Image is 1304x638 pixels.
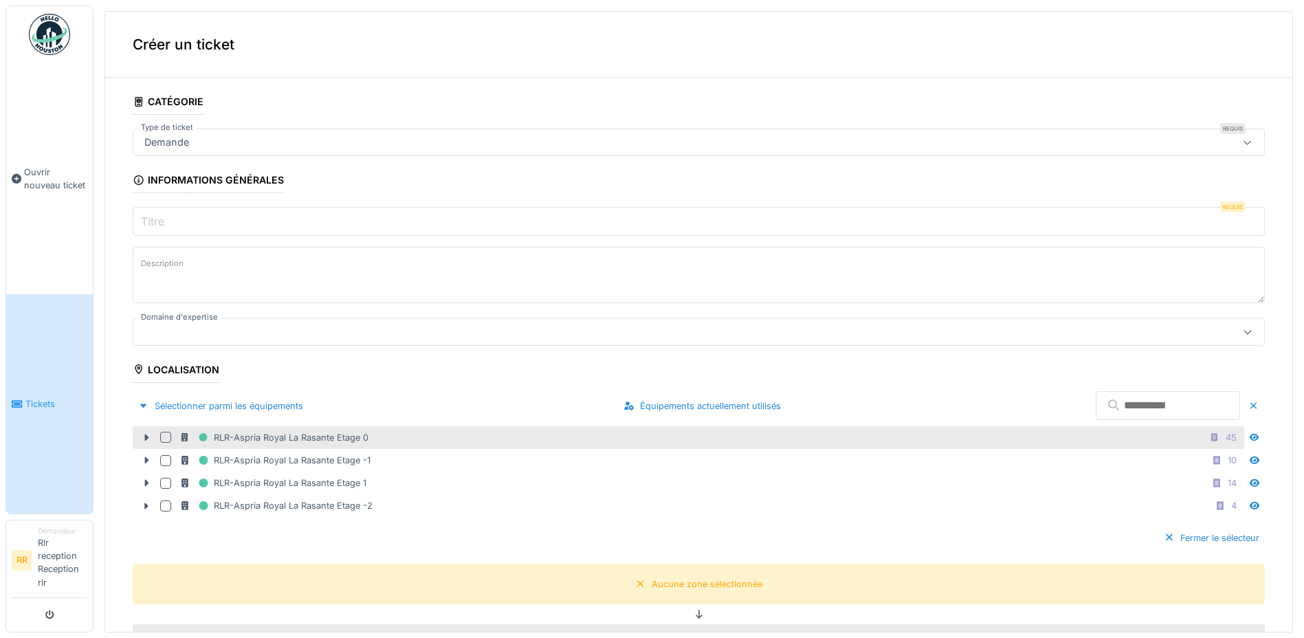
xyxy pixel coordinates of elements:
[139,135,195,150] div: Demande
[138,255,186,272] label: Description
[1158,529,1265,547] div: Fermer le sélecteur
[38,526,87,536] div: Demandeur
[6,294,93,513] a: Tickets
[105,12,1292,78] div: Créer un ticket
[133,91,203,115] div: Catégorie
[179,497,373,514] div: RLR-Aspria Royal La Rasante Etage -2
[1220,201,1246,212] div: Requis
[652,577,762,591] div: Aucune zone sélectionnée
[1226,431,1237,444] div: 45
[38,526,87,595] li: Rlr reception Reception rlr
[138,122,196,133] label: Type de ticket
[29,14,70,55] img: Badge_color-CXgf-gQk.svg
[179,452,371,469] div: RLR-Aspria Royal La Rasante Etage -1
[1231,499,1237,512] div: 4
[24,166,87,192] span: Ouvrir nouveau ticket
[179,429,368,446] div: RLR-Aspria Royal La Rasante Etage 0
[133,397,309,415] div: Sélectionner parmi les équipements
[25,397,87,410] span: Tickets
[1228,476,1237,489] div: 14
[12,526,87,598] a: RR DemandeurRlr reception Reception rlr
[179,474,366,492] div: RLR-Aspria Royal La Rasante Etage 1
[1228,454,1237,467] div: 10
[133,360,219,383] div: Localisation
[618,397,786,415] div: Équipements actuellement utilisés
[6,63,93,294] a: Ouvrir nouveau ticket
[12,550,32,571] li: RR
[1220,123,1246,134] div: Requis
[138,311,221,323] label: Domaine d'expertise
[133,170,284,193] div: Informations générales
[138,213,167,230] label: Titre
